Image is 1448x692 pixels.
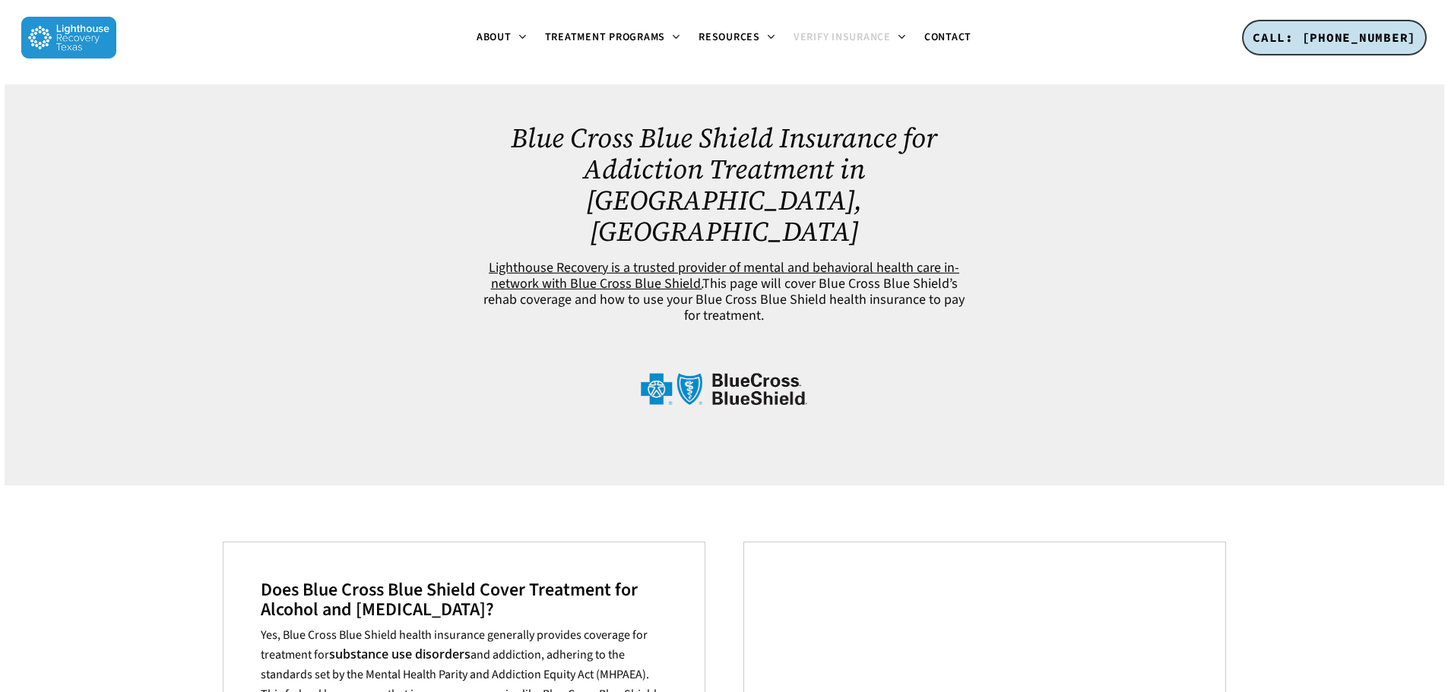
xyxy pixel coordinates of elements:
[545,30,666,45] span: Treatment Programs
[784,32,915,44] a: Verify Insurance
[489,258,959,293] span: Lighthouse Recovery is a trusted provider of mental and behavioral health care in-network with Bl...
[699,30,760,45] span: Resources
[21,17,116,58] img: Lighthouse Recovery Texas
[478,260,969,324] h6: This page will cover Blue Cross Blue Shield’s rehab coverage and how to use your Blue Cross Blue ...
[477,30,512,45] span: About
[261,580,666,620] h3: Does Blue Cross Blue Shield Cover Treatment for Alcohol and [MEDICAL_DATA]?
[915,32,981,43] a: Contact
[536,32,690,44] a: Treatment Programs
[478,122,969,247] h1: Blue Cross Blue Shield Insurance for Addiction Treatment in [GEOGRAPHIC_DATA], [GEOGRAPHIC_DATA]
[794,30,891,45] span: Verify Insurance
[329,646,471,662] b: substance use disorders
[1242,20,1427,56] a: CALL: [PHONE_NUMBER]
[924,30,971,45] span: Contact
[467,32,536,44] a: About
[261,627,648,664] span: Yes, Blue Cross Blue Shield health insurance generally provides coverage for treatment for
[689,32,784,44] a: Resources
[1253,30,1416,45] span: CALL: [PHONE_NUMBER]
